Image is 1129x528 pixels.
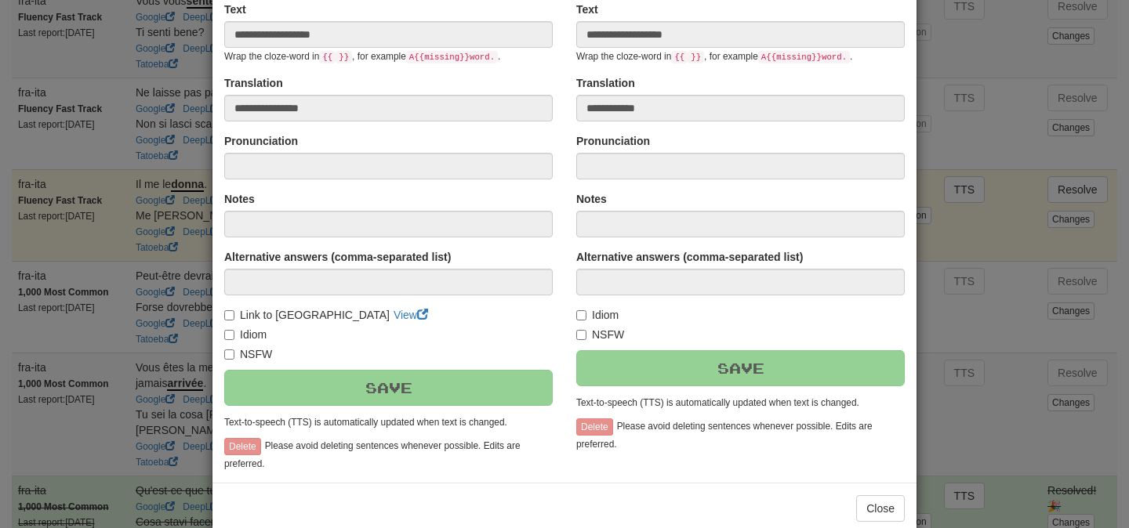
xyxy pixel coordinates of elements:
small: Text-to-speech (TTS) is automatically updated when text is changed. [224,417,507,428]
code: A {{ missing }} word. [758,51,850,63]
label: Text [224,2,246,17]
label: Translation [224,75,283,91]
label: Alternative answers (comma-separated list) [224,249,451,265]
label: NSFW [224,346,272,362]
button: Delete [576,418,613,436]
button: Save [224,370,553,406]
button: Close [856,495,905,522]
small: Please avoid deleting sentences whenever possible. Edits are preferred. [576,421,873,449]
label: Link to [GEOGRAPHIC_DATA] [224,307,390,323]
input: NSFW [224,349,234,360]
input: Link to [GEOGRAPHIC_DATA] [224,310,234,320]
code: }} [688,51,704,63]
label: Translation [576,75,635,91]
label: Notes [576,191,607,207]
input: Idiom [576,310,586,320]
small: Text-to-speech (TTS) is automatically updated when text is changed. [576,397,859,408]
label: Alternative answers (comma-separated list) [576,249,803,265]
a: View [394,309,428,321]
small: Wrap the cloze-word in , for example . [224,51,500,62]
label: Text [576,2,598,17]
code: A {{ missing }} word. [406,51,498,63]
input: Idiom [224,330,234,340]
button: Delete [224,438,261,455]
code: }} [336,51,352,63]
label: Idiom [576,307,619,323]
code: {{ [671,51,688,63]
label: Pronunciation [576,133,650,149]
label: Notes [224,191,255,207]
label: NSFW [576,327,624,342]
small: Wrap the cloze-word in , for example . [576,51,852,62]
input: NSFW [576,330,586,340]
small: Please avoid deleting sentences whenever possible. Edits are preferred. [224,440,521,468]
label: Idiom [224,327,267,342]
button: Save [576,350,905,386]
label: Pronunciation [224,133,298,149]
code: {{ [319,51,336,63]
